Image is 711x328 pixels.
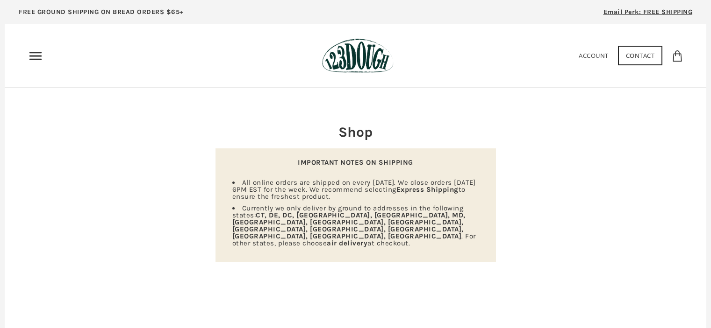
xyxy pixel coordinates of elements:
a: Account [579,51,609,60]
strong: IMPORTANT NOTES ON SHIPPING [298,158,413,167]
span: Currently we only deliver by ground to addresses in the following states: . For other states, ple... [232,204,476,247]
strong: CT, DE, DC, [GEOGRAPHIC_DATA], [GEOGRAPHIC_DATA], MD, [GEOGRAPHIC_DATA], [GEOGRAPHIC_DATA], [GEOG... [232,211,466,240]
a: FREE GROUND SHIPPING ON BREAD ORDERS $65+ [5,5,198,24]
strong: Express Shipping [396,185,459,194]
nav: Primary [28,49,43,63]
a: Email Perk: FREE SHIPPING [589,5,707,24]
p: FREE GROUND SHIPPING ON BREAD ORDERS $65+ [19,7,184,17]
img: 123Dough Bakery [322,38,394,73]
h2: Shop [215,122,496,142]
span: Email Perk: FREE SHIPPING [603,8,693,16]
strong: air delivery [327,239,367,247]
a: Contact [618,46,663,65]
span: All online orders are shipped on every [DATE]. We close orders [DATE] 6PM EST for the week. We re... [232,178,476,201]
